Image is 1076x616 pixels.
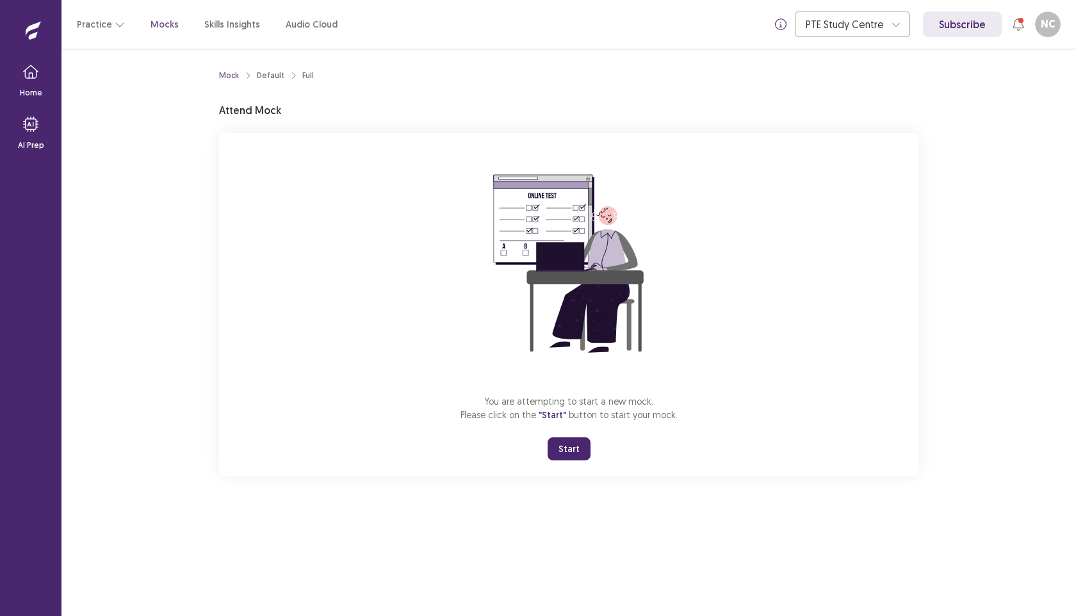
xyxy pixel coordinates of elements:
a: Subscribe [923,12,1002,37]
div: PTE Study Centre [806,12,885,36]
a: Mocks [151,18,179,31]
div: Default [257,70,284,81]
button: NC [1035,12,1061,37]
button: info [769,13,792,36]
p: Home [20,87,42,99]
p: AI Prep [18,140,44,151]
nav: breadcrumb [219,70,314,81]
a: Mock [219,70,239,81]
p: You are attempting to start a new mock. Please click on the button to start your mock. [461,394,678,422]
p: Attend Mock [219,102,281,118]
div: Full [302,70,314,81]
a: Skills Insights [204,18,260,31]
img: attend-mock [453,149,684,379]
button: Practice [77,13,125,36]
button: Start [548,437,591,460]
a: Audio Cloud [286,18,338,31]
span: "Start" [539,409,566,421]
